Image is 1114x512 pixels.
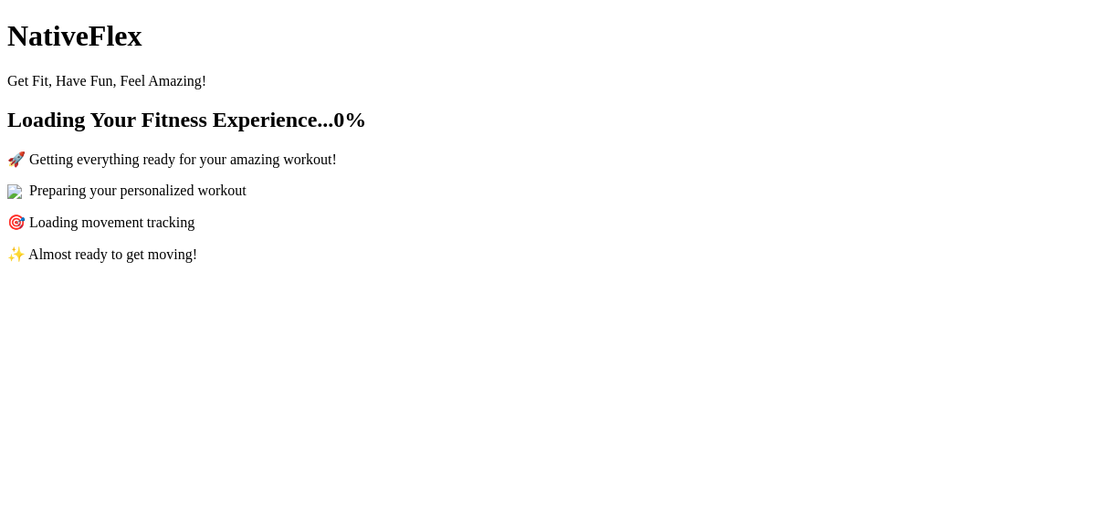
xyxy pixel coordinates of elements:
h1: NativeFlex [7,19,1107,53]
p: ✨ Almost ready to get moving! [7,246,1107,263]
img: Logo [7,184,22,199]
h2: Loading Your Fitness Experience... 0 % [7,108,1107,132]
p: Preparing your personalized workout [7,183,1107,199]
p: 🚀 Getting everything ready for your amazing workout! [7,151,1107,168]
p: Get Fit, Have Fun, Feel Amazing! [7,73,1107,89]
p: 🎯 Loading movement tracking [7,214,1107,231]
